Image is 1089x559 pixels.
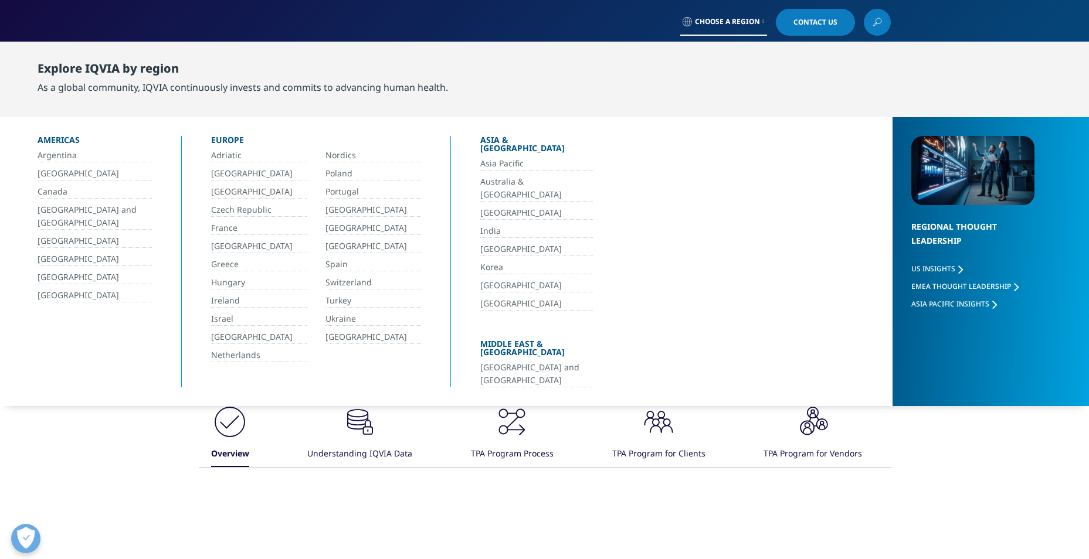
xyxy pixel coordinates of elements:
[209,404,249,467] button: Overview
[471,442,554,467] div: TPA Program Process
[911,136,1034,205] img: 2093_analyzing-data-using-big-screen-display-and-laptop.png
[211,221,307,235] a: France
[325,276,421,289] a: Switzerland
[469,404,554,467] button: TPA Program Process
[211,258,307,271] a: Greece
[480,261,593,274] a: Korea
[211,330,307,344] a: [GEOGRAPHIC_DATA]
[480,340,593,361] div: Middle East & [GEOGRAPHIC_DATA]
[325,258,421,271] a: Spain
[325,203,421,217] a: [GEOGRAPHIC_DATA]
[297,41,891,96] nav: Primary
[480,279,593,292] a: [GEOGRAPHIC_DATA]
[211,136,421,149] div: Europe
[325,240,421,253] a: [GEOGRAPHIC_DATA]
[776,9,855,36] a: Contact Us
[480,297,593,311] a: [GEOGRAPHIC_DATA]
[695,17,760,26] span: Choose a Region
[306,404,412,467] button: Understanding IQVIA Data
[38,62,448,80] div: Explore IQVIA by region
[211,294,307,308] a: Ireland
[211,149,307,162] a: Adriatic
[325,185,421,199] a: Portugal
[38,167,152,180] a: [GEOGRAPHIC_DATA]
[325,149,421,162] a: Nordics
[911,220,1034,263] div: Regional Thought Leadership
[911,299,989,309] span: Asia Pacific Insights
[480,206,593,220] a: [GEOGRAPHIC_DATA]
[911,264,955,274] span: US Insights
[211,185,307,199] a: [GEOGRAPHIC_DATA]
[211,203,307,217] a: Czech Republic
[764,442,862,467] div: TPA Program for Vendors
[480,224,593,238] a: India
[325,312,421,326] a: Ukraine
[38,271,152,284] a: [GEOGRAPHIC_DATA]
[211,276,307,289] a: Hungary
[911,299,997,309] a: Asia Pacific Insights
[325,167,421,180] a: Poland
[211,240,307,253] a: [GEOGRAPHIC_DATA]
[211,442,249,467] div: Overview
[762,404,862,467] button: TPA Program for Vendors
[480,361,593,387] a: [GEOGRAPHIC_DATA] and [GEOGRAPHIC_DATA]
[325,221,421,235] a: [GEOGRAPHIC_DATA]
[480,157,593,171] a: Asia Pacific
[480,136,593,157] div: Asia & [GEOGRAPHIC_DATA]
[11,524,40,553] button: Open Preferences
[38,253,152,266] a: [GEOGRAPHIC_DATA]
[38,203,152,230] a: [GEOGRAPHIC_DATA] and [GEOGRAPHIC_DATA]
[612,442,705,467] div: TPA Program for Clients
[325,294,421,308] a: Turkey
[38,185,152,199] a: Canada
[38,149,152,162] a: Argentina
[325,330,421,344] a: [GEOGRAPHIC_DATA]
[480,243,593,256] a: [GEOGRAPHIC_DATA]
[211,349,307,362] a: Netherlands
[480,175,593,202] a: Australia & [GEOGRAPHIC_DATA]
[911,264,963,274] a: US Insights
[911,281,1011,291] span: EMEA Thought Leadership
[211,312,307,326] a: Israel
[38,289,152,302] a: [GEOGRAPHIC_DATA]
[307,442,412,467] div: Understanding IQVIA Data
[610,404,705,467] button: TPA Program for Clients
[38,136,152,149] div: Americas
[793,19,837,26] span: Contact Us
[911,281,1019,291] a: EMEA Thought Leadership
[38,80,448,94] div: As a global community, IQVIA continuously invests and commits to advancing human health.
[38,234,152,248] a: [GEOGRAPHIC_DATA]
[211,167,307,180] a: [GEOGRAPHIC_DATA]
